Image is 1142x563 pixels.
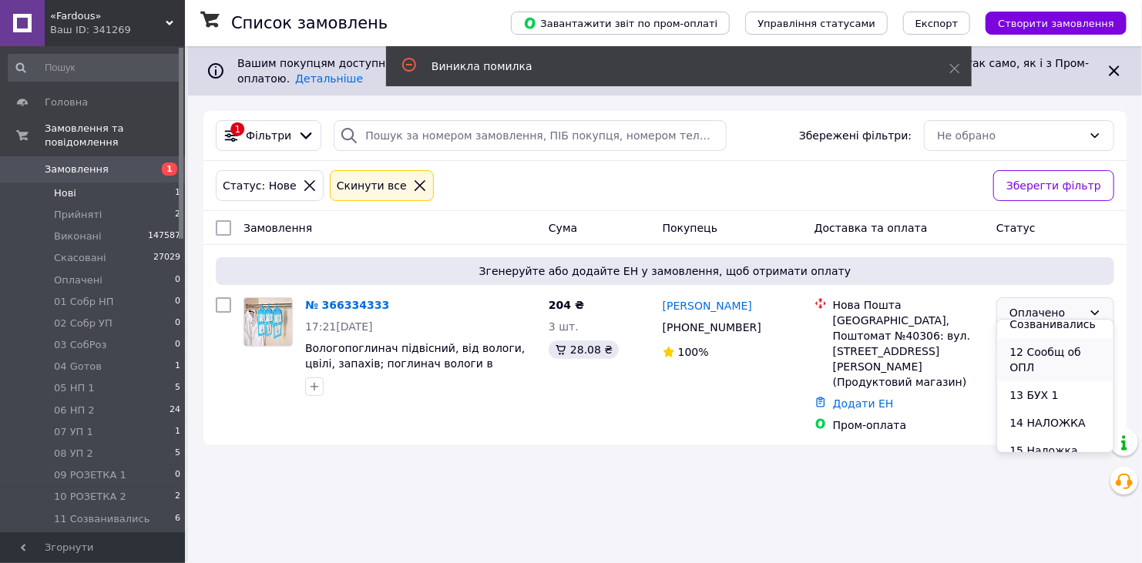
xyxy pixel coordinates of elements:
[54,425,93,439] span: 07 УП 1
[244,297,293,347] a: Фото товару
[915,18,959,29] span: Експорт
[246,128,291,143] span: Фільтри
[175,360,180,374] span: 1
[997,409,1113,437] li: 14 НАЛОЖКА
[8,54,182,82] input: Пошук
[54,317,113,330] span: 02 Cобр УП
[54,512,149,526] span: 11 Созванивались
[997,437,1113,480] li: 15 Наложка ОПЛ
[993,170,1114,201] button: Зберегти фільтр
[162,163,177,176] span: 1
[997,381,1113,409] li: 13 БУХ 1
[170,404,180,417] span: 24
[153,251,180,265] span: 27029
[334,120,726,151] input: Пошук за номером замовлення, ПІБ покупця, номером телефону, Email, номером накладної
[175,512,180,526] span: 6
[996,222,1036,234] span: Статус
[54,381,95,395] span: 05 НП 1
[54,186,76,200] span: Нові
[54,230,102,243] span: Виконані
[50,23,185,37] div: Ваш ID: 341269
[175,381,180,395] span: 5
[305,320,373,333] span: 17:21[DATE]
[148,230,180,243] span: 147587
[54,251,106,265] span: Скасовані
[50,9,166,23] span: «Fardous»
[305,299,389,311] a: № 366334333
[54,338,106,352] span: 03 CобРоз
[549,320,579,333] span: 3 шт.
[54,468,126,482] span: 09 РОЗЕТКА 1
[45,96,88,109] span: Головна
[295,72,363,85] a: Детальніше
[815,222,928,234] span: Доставка та оплата
[833,397,894,410] a: Додати ЕН
[231,14,388,32] h1: Список замовлень
[549,299,584,311] span: 204 ₴
[523,16,717,30] span: Завантажити звіт по пром-оплаті
[244,222,312,234] span: Замовлення
[54,360,102,374] span: 04 Gотов
[334,177,410,194] div: Cкинути все
[833,417,984,433] div: Пром-оплата
[833,313,984,390] div: [GEOGRAPHIC_DATA], Поштомат №40306: вул. [STREET_ADDRESS][PERSON_NAME] (Продуктовий магазин)
[1006,177,1101,194] span: Зберегти фільтр
[175,447,180,461] span: 5
[757,18,875,29] span: Управління статусами
[175,338,180,352] span: 0
[998,18,1114,29] span: Створити замовлення
[511,12,730,35] button: Завантажити звіт по пром-оплаті
[222,263,1108,279] span: Згенеруйте або додайте ЕН у замовлення, щоб отримати оплату
[663,298,752,313] a: [PERSON_NAME]
[663,222,717,234] span: Покупець
[45,122,185,149] span: Замовлення та повідомлення
[175,468,180,482] span: 0
[54,490,126,504] span: 10 РОЗЕТКА 2
[175,425,180,439] span: 1
[799,128,912,143] span: Збережені фільтри:
[663,321,761,333] span: [PHONE_NUMBER]
[175,186,180,200] span: 1
[54,273,102,287] span: Оплачені
[305,342,526,385] a: Вологопоглинач підвісний, від вологи, цвілі, запахів; поглинач вологи в приміщенні
[54,208,102,222] span: Прийняті
[432,59,911,74] div: Виникла помилка
[937,127,1083,144] div: Не обрано
[54,447,93,461] span: 08 УП 2
[175,208,180,222] span: 2
[833,297,984,313] div: Нова Пошта
[986,12,1127,35] button: Створити замовлення
[745,12,888,35] button: Управління статусами
[549,340,619,359] div: 28.08 ₴
[175,317,180,330] span: 0
[175,273,180,287] span: 0
[903,12,971,35] button: Експорт
[175,295,180,309] span: 0
[237,57,1089,85] span: Вашим покупцям доступна опція «Оплатити частинами від Rozetka» на 2 платежі. Отримуйте нові замов...
[175,490,180,504] span: 2
[1009,304,1083,321] div: Оплачено
[549,222,577,234] span: Cума
[220,177,300,194] div: Статус: Нове
[54,404,95,417] span: 06 НП 2
[997,338,1113,381] li: 12 Сообщ об ОПЛ
[45,163,109,176] span: Замовлення
[54,295,114,309] span: 01 Cобр НП
[678,346,709,358] span: 100%
[970,16,1127,28] a: Створити замовлення
[244,298,292,346] img: Фото товару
